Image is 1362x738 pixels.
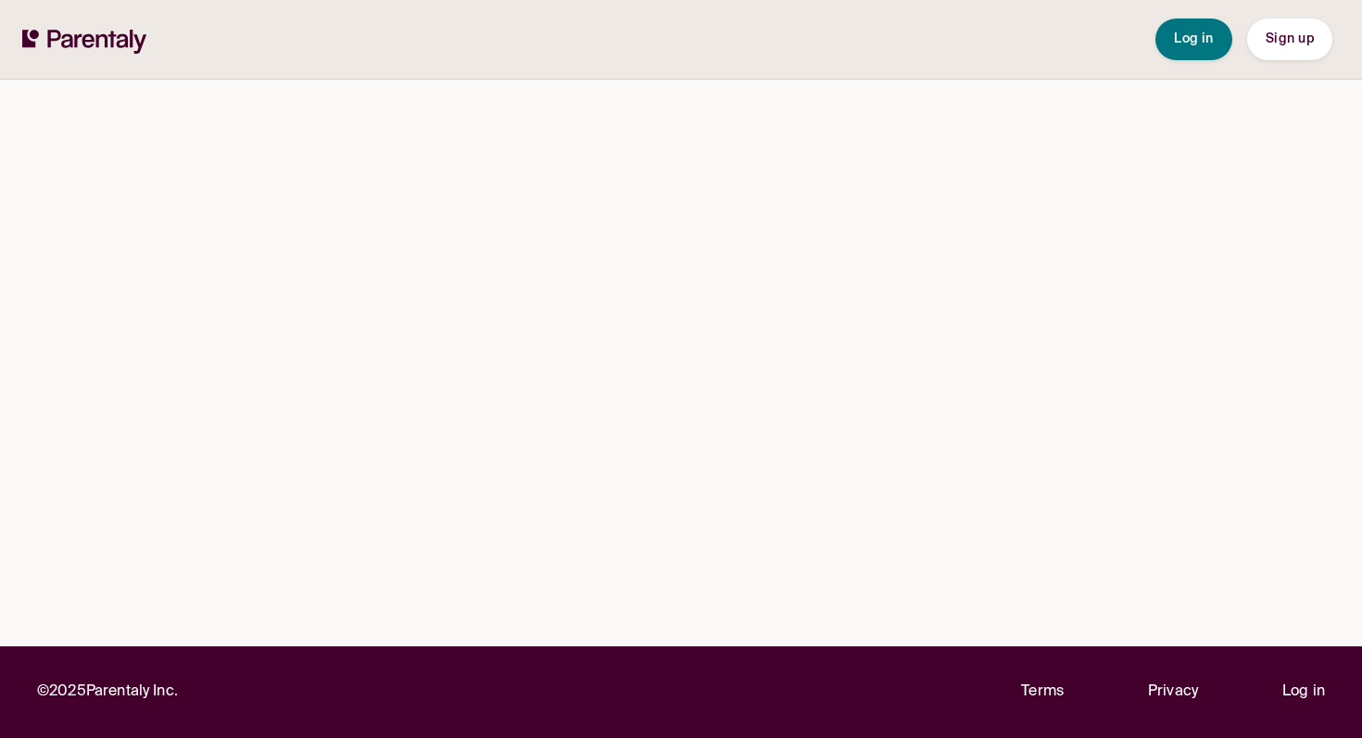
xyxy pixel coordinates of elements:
[1282,680,1325,705] a: Log in
[1266,32,1314,45] span: Sign up
[1247,19,1332,60] button: Sign up
[1148,680,1198,705] a: Privacy
[1155,19,1232,60] button: Log in
[1021,680,1064,705] a: Terms
[37,680,178,705] p: © 2025 Parentaly Inc.
[1174,32,1214,45] span: Log in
